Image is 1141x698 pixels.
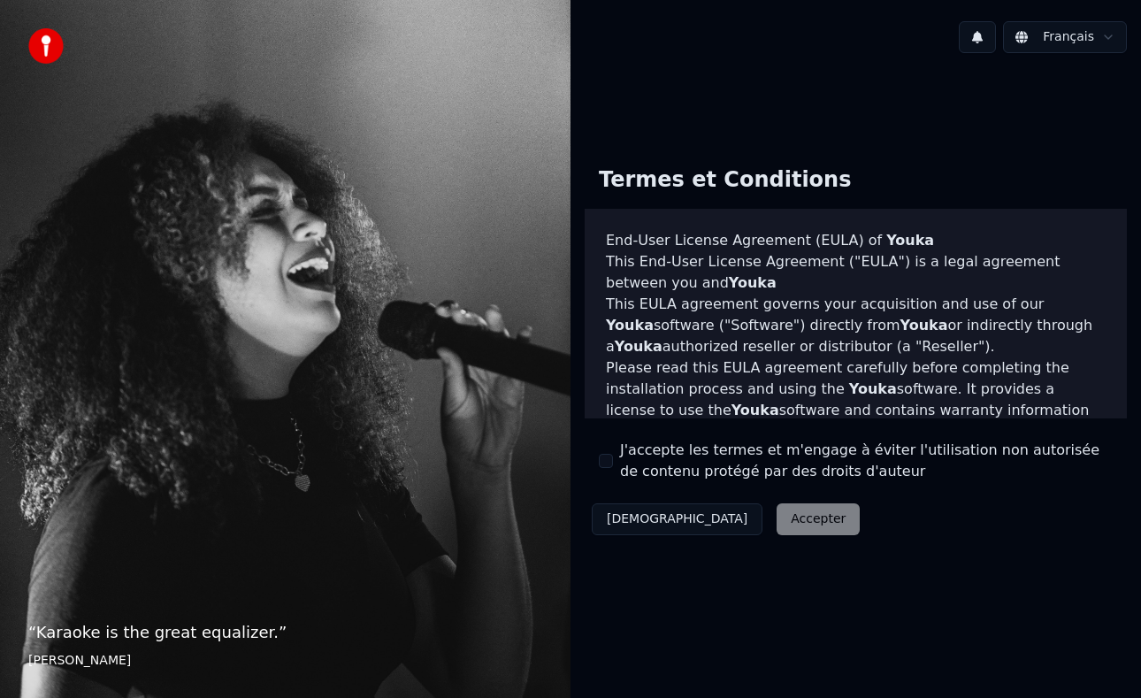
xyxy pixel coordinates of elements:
[606,251,1106,294] p: This End-User License Agreement ("EULA") is a legal agreement between you and
[731,402,779,418] span: Youka
[615,338,662,355] span: Youka
[606,294,1106,357] p: This EULA agreement governs your acquisition and use of our software ("Software") directly from o...
[729,274,777,291] span: Youka
[606,317,654,334] span: Youka
[585,152,865,209] div: Termes et Conditions
[849,380,897,397] span: Youka
[606,357,1106,442] p: Please read this EULA agreement carefully before completing the installation process and using th...
[620,440,1113,482] label: J'accepte les termes et m'engage à éviter l'utilisation non autorisée de contenu protégé par des ...
[28,28,64,64] img: youka
[606,230,1106,251] h3: End-User License Agreement (EULA) of
[28,620,542,645] p: “ Karaoke is the great equalizer. ”
[900,317,948,334] span: Youka
[28,652,542,670] footer: [PERSON_NAME]
[886,232,934,249] span: Youka
[592,503,762,535] button: [DEMOGRAPHIC_DATA]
